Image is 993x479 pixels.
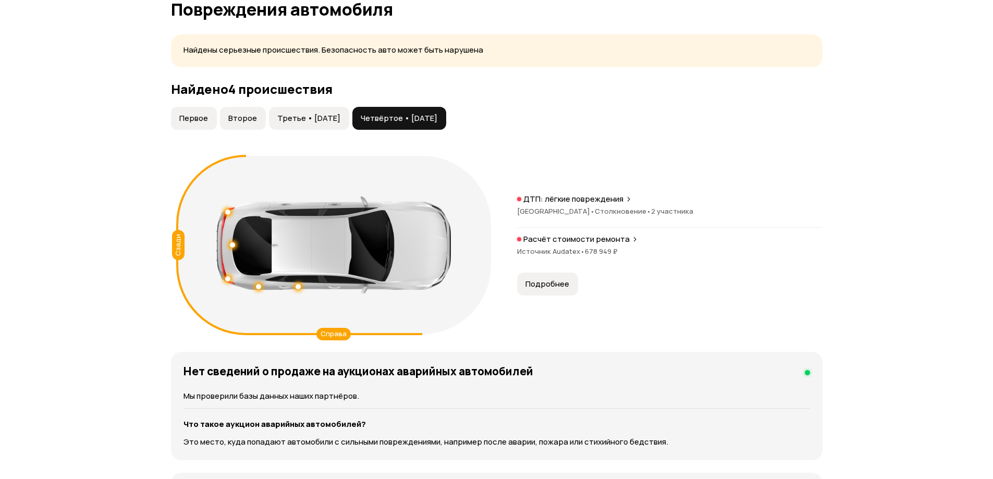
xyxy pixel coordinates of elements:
div: Справа [316,328,351,340]
p: Найдены серьезные происшествия. Безопасность авто может быть нарушена [183,45,810,56]
span: • [580,247,585,256]
button: Подробнее [517,273,578,296]
span: Источник Audatex [517,247,585,256]
h4: Нет сведений о продаже на аукционах аварийных автомобилей [183,364,533,378]
h3: Найдено 4 происшествия [171,82,823,96]
span: [GEOGRAPHIC_DATA] [517,206,595,216]
span: • [590,206,595,216]
span: Второе [228,113,257,124]
strong: Что такое аукцион аварийных автомобилей? [183,419,366,429]
span: Подробнее [525,279,569,289]
span: Столкновение [595,206,651,216]
div: Сзади [172,230,185,260]
span: Первое [179,113,208,124]
span: Четвёртое • [DATE] [361,113,437,124]
span: 2 участника [651,206,693,216]
p: Это место, куда попадают автомобили с сильными повреждениями, например после аварии, пожара или с... [183,436,810,448]
button: Третье • [DATE] [269,107,349,130]
p: Мы проверили базы данных наших партнёров. [183,390,810,402]
span: 678 949 ₽ [585,247,618,256]
p: Расчёт стоимости ремонта [523,234,630,244]
p: ДТП: лёгкие повреждения [523,194,623,204]
button: Второе [220,107,266,130]
span: Третье • [DATE] [277,113,340,124]
button: Четвёртое • [DATE] [352,107,446,130]
span: • [646,206,651,216]
button: Первое [171,107,217,130]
